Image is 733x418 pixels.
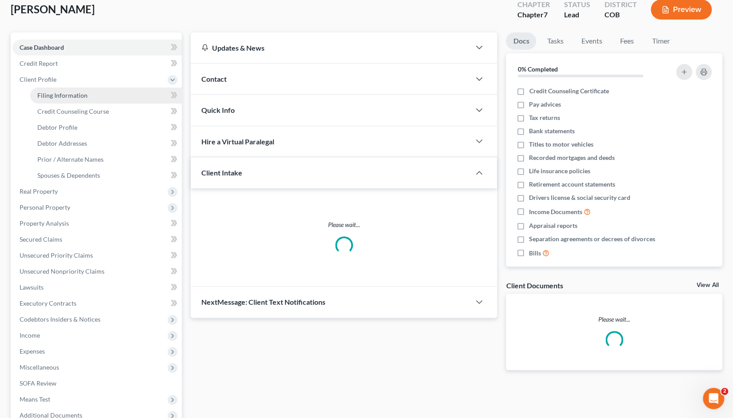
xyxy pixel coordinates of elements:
span: Income [20,331,40,339]
span: Drivers license & social security card [529,193,630,202]
span: Miscellaneous [20,363,59,371]
span: 7 [544,10,548,19]
span: Bills [529,249,541,258]
span: Personal Property [20,203,70,211]
a: Property Analysis [12,215,182,231]
a: Filing Information [30,88,182,104]
a: Tasks [540,32,570,50]
span: Unsecured Priority Claims [20,251,93,259]
span: Titles to motor vehicles [529,140,593,149]
span: Lawsuits [20,283,44,291]
a: SOFA Review [12,375,182,391]
a: Secured Claims [12,231,182,247]
a: Debtor Profile [30,119,182,135]
span: Credit Counseling Course [37,107,109,115]
span: Income Documents [529,207,582,216]
span: 2 [721,388,728,395]
span: Appraisal reports [529,221,577,230]
a: Debtor Addresses [30,135,182,151]
a: Lawsuits [12,279,182,295]
a: Events [574,32,609,50]
span: Retirement account statements [529,180,615,189]
span: Filing Information [37,92,88,99]
span: Property Analysis [20,219,69,227]
a: Unsecured Priority Claims [12,247,182,263]
a: Unsecured Nonpriority Claims [12,263,182,279]
a: Spouses & Dependents [30,167,182,183]
iframe: Intercom live chat [703,388,724,409]
a: Timer [645,32,677,50]
span: Codebtors Insiders & Notices [20,315,100,323]
span: Credit Counseling Certificate [529,87,609,96]
div: Client Documents [506,281,563,290]
span: Prior / Alternate Names [37,155,104,163]
span: Debtor Profile [37,123,77,131]
div: Lead [564,10,590,20]
a: Docs [506,32,536,50]
a: Credit Report [12,56,182,72]
strong: 0% Completed [517,65,557,73]
span: Contact [201,75,227,83]
a: Case Dashboard [12,40,182,56]
span: NextMessage: Client Text Notifications [201,298,325,306]
span: SOFA Review [20,379,56,387]
p: Please wait... [506,315,722,324]
a: Credit Counseling Course [30,104,182,119]
span: Debtor Addresses [37,139,87,147]
div: Updates & News [201,43,460,52]
span: Tax returns [529,113,560,122]
span: [PERSON_NAME] [11,3,95,16]
span: Client Profile [20,76,56,83]
span: Life insurance policies [529,167,590,175]
span: Separation agreements or decrees of divorces [529,235,655,243]
span: Credit Report [20,60,58,67]
a: View All [697,282,719,288]
span: Executory Contracts [20,299,76,307]
span: Spouses & Dependents [37,171,100,179]
a: Fees [613,32,641,50]
span: Hire a Virtual Paralegal [201,137,274,146]
div: COB [605,10,637,20]
span: Bank statements [529,127,575,135]
span: Case Dashboard [20,44,64,51]
p: Please wait... [201,220,486,229]
span: Real Property [20,187,58,195]
div: Chapter [517,10,550,20]
a: Executory Contracts [12,295,182,311]
span: Recorded mortgages and deeds [529,153,615,162]
span: Secured Claims [20,235,62,243]
a: Prior / Alternate Names [30,151,182,167]
span: Expenses [20,347,45,355]
span: Means Test [20,395,50,403]
span: Quick Info [201,106,235,114]
span: Pay advices [529,100,561,109]
span: Client Intake [201,168,242,177]
span: Unsecured Nonpriority Claims [20,267,104,275]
